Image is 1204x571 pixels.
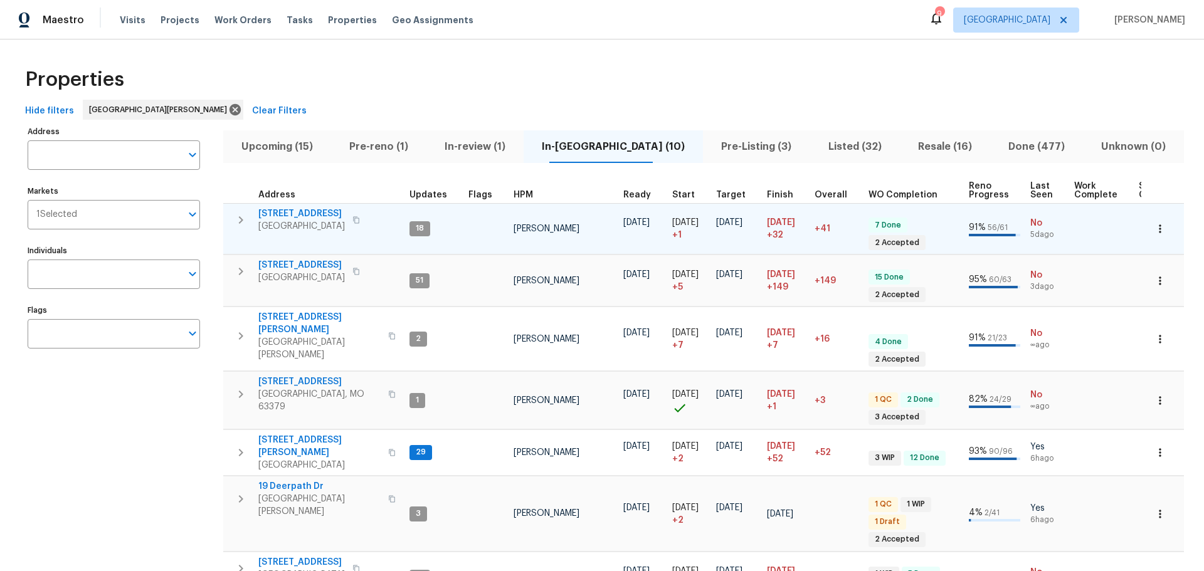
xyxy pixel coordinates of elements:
[28,128,200,135] label: Address
[623,442,650,451] span: [DATE]
[870,290,924,300] span: 2 Accepted
[870,499,897,510] span: 1 QC
[902,499,930,510] span: 1 WIP
[969,447,987,456] span: 93 %
[767,229,783,241] span: +32
[969,223,986,232] span: 91 %
[815,396,825,405] span: +3
[767,390,795,399] span: [DATE]
[258,459,381,471] span: [GEOGRAPHIC_DATA]
[762,307,810,371] td: Scheduled to finish 7 day(s) late
[411,447,431,458] span: 29
[411,333,426,344] span: 2
[1030,401,1064,412] span: ∞ ago
[869,191,937,199] span: WO Completion
[667,476,711,552] td: Project started 2 days late
[762,203,810,254] td: Scheduled to finish 32 day(s) late
[815,224,830,233] span: +41
[989,448,1013,455] span: 90 / 96
[716,218,742,227] span: [DATE]
[1074,182,1117,199] span: Work Complete
[1030,389,1064,401] span: No
[815,191,858,199] div: Days past target finish date
[870,412,924,422] span: 3 Accepted
[667,255,711,306] td: Project started 5 days late
[184,325,201,342] button: Open
[411,223,429,234] span: 18
[514,276,579,285] span: [PERSON_NAME]
[716,191,757,199] div: Target renovation project end date
[28,247,200,254] label: Individuals
[672,503,699,512] span: [DATE]
[969,182,1009,199] span: Reno Progress
[258,375,381,388] span: [STREET_ADDRESS]
[623,191,662,199] div: Earliest renovation start date (first business day after COE or Checkout)
[514,448,579,457] span: [PERSON_NAME]
[672,328,699,337] span: [DATE]
[531,138,695,155] span: In-[GEOGRAPHIC_DATA] (10)
[810,307,863,371] td: 16 day(s) past target finish date
[716,328,742,337] span: [DATE]
[1090,138,1176,155] span: Unknown (0)
[83,100,243,120] div: [GEOGRAPHIC_DATA][PERSON_NAME]
[1030,340,1064,350] span: ∞ ago
[1030,217,1064,229] span: No
[672,218,699,227] span: [DATE]
[870,453,900,463] span: 3 WIP
[514,224,579,233] span: [PERSON_NAME]
[767,339,778,352] span: +7
[810,430,863,476] td: 52 day(s) past target finish date
[258,434,381,459] span: [STREET_ADDRESS][PERSON_NAME]
[623,218,650,227] span: [DATE]
[43,14,84,26] span: Maestro
[409,191,447,199] span: Updates
[25,73,124,86] span: Properties
[810,203,863,254] td: 41 day(s) past target finish date
[767,270,795,279] span: [DATE]
[767,510,793,518] span: [DATE]
[514,191,533,199] span: HPM
[998,138,1075,155] span: Done (477)
[287,16,313,24] span: Tasks
[339,138,419,155] span: Pre-reno (1)
[815,335,830,343] span: +16
[258,556,345,568] span: [STREET_ADDRESS]
[258,271,345,284] span: [GEOGRAPHIC_DATA]
[969,333,986,342] span: 91 %
[514,396,579,405] span: [PERSON_NAME]
[762,372,810,429] td: Scheduled to finish 1 day(s) late
[870,534,924,545] span: 2 Accepted
[247,100,312,123] button: Clear Filters
[870,394,897,405] span: 1 QC
[989,276,1011,283] span: 60 / 63
[258,480,381,493] span: 19 Deerpath Dr
[767,328,795,337] span: [DATE]
[1030,453,1064,464] span: 6h ago
[468,191,492,199] span: Flags
[767,401,776,413] span: +1
[767,281,788,293] span: +149
[716,191,746,199] span: Target
[258,388,381,413] span: [GEOGRAPHIC_DATA], MO 63379
[184,206,201,223] button: Open
[161,14,199,26] span: Projects
[870,337,907,347] span: 4 Done
[969,508,983,517] span: 4 %
[120,14,145,26] span: Visits
[710,138,802,155] span: Pre-Listing (3)
[815,191,847,199] span: Overall
[969,275,987,284] span: 95 %
[716,442,742,451] span: [DATE]
[411,275,428,286] span: 51
[762,255,810,306] td: Scheduled to finish 149 day(s) late
[818,138,892,155] span: Listed (32)
[1030,281,1064,292] span: 3d ago
[767,191,793,199] span: Finish
[411,508,426,519] span: 3
[1030,182,1053,199] span: Last Seen
[988,224,1008,231] span: 56 / 61
[623,390,650,399] span: [DATE]
[623,503,650,512] span: [DATE]
[28,306,200,314] label: Flags
[1030,441,1064,453] span: Yes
